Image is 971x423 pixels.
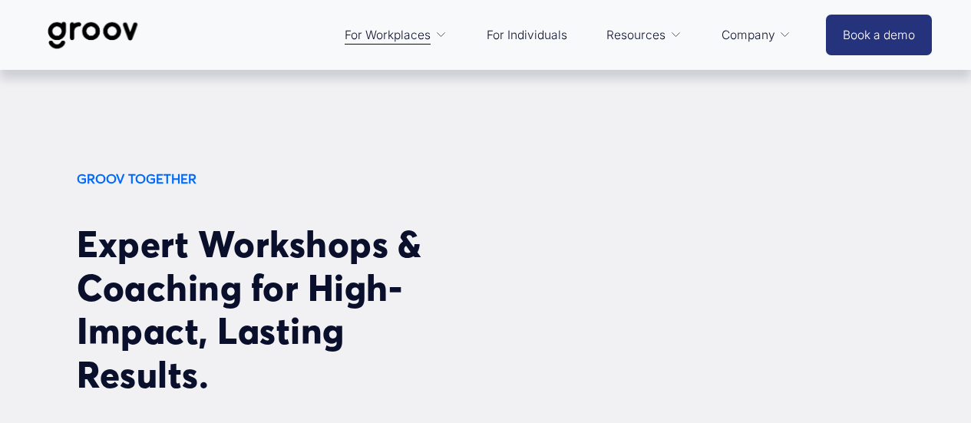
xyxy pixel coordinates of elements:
[599,17,689,54] a: folder dropdown
[606,25,665,46] span: Resources
[345,25,431,46] span: For Workplaces
[714,17,799,54] a: folder dropdown
[77,170,197,187] strong: GROOV TOGETHER
[826,15,932,55] a: Book a demo
[722,25,775,46] span: Company
[77,223,481,397] h2: Expert Workshops & Coaching for High-Impact, Lasting Results.
[479,17,575,54] a: For Individuals
[39,10,147,61] img: Groov | Workplace Science Platform | Unlock Performance | Drive Results
[337,17,454,54] a: folder dropdown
